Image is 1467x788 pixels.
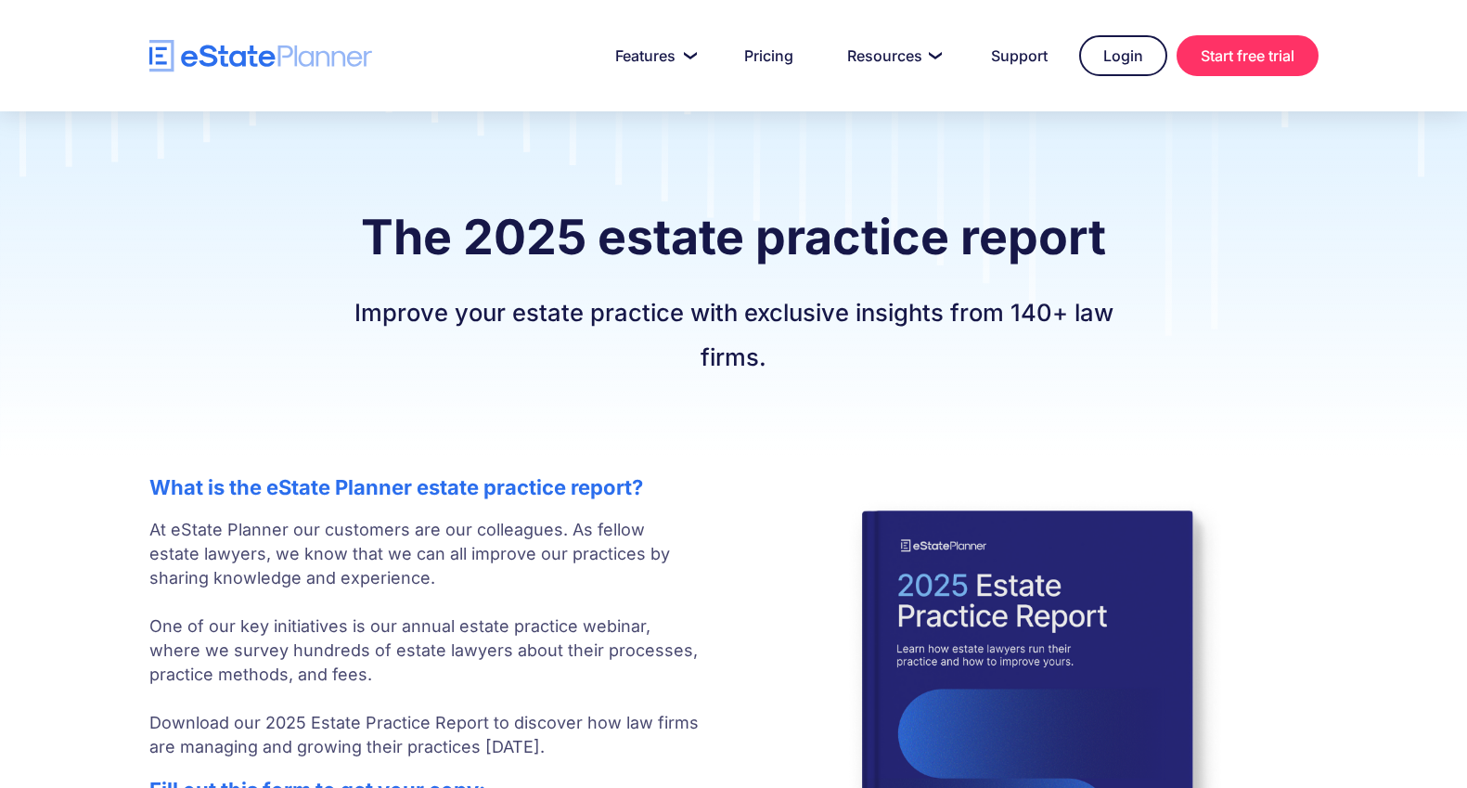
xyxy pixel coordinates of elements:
[361,208,1106,266] strong: The 2025 estate practice report
[722,37,816,74] a: Pricing
[969,37,1070,74] a: Support
[593,37,713,74] a: Features
[149,518,699,759] p: At eState Planner our customers are our colleagues. As fellow estate lawyers, we know that we can...
[825,37,959,74] a: Resources
[354,298,1113,371] strong: Improve your estate practice with exclusive insights from 140+ law firms.
[1079,35,1167,76] a: Login
[149,40,372,72] a: home
[149,475,699,499] h2: What is the eState Planner estate practice report?
[1177,35,1319,76] a: Start free trial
